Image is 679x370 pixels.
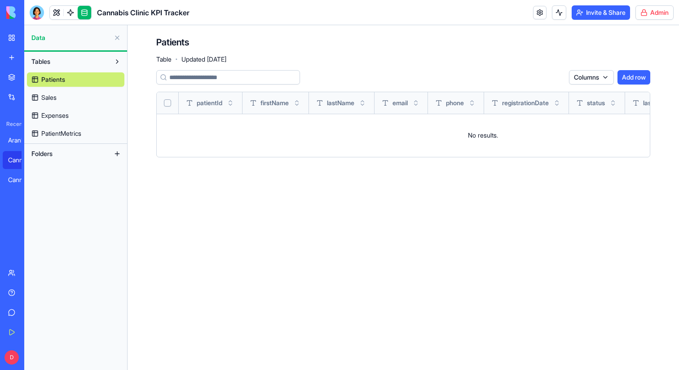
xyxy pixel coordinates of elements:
[31,33,110,42] span: Data
[181,55,226,64] span: Updated [DATE]
[27,54,110,69] button: Tables
[97,7,190,18] span: Cannabis Clinic KPI Tracker
[27,90,124,105] a: Sales
[27,72,124,87] a: Patients
[572,5,630,20] button: Invite & Share
[41,129,81,138] span: PatientMetrics
[392,98,408,107] span: email
[3,151,39,169] a: Cannabis Clinic KPI Tracker
[156,36,189,49] h4: Patients
[358,98,367,107] button: Toggle sort
[446,98,464,107] span: phone
[31,57,50,66] span: Tables
[552,98,561,107] button: Toggle sort
[3,120,22,128] span: Recent
[156,55,172,64] span: Table
[292,98,301,107] button: Toggle sort
[617,70,650,85] button: Add row
[569,70,614,85] button: Columns
[41,75,65,84] span: Patients
[3,171,39,189] a: Cannabis Supply KPI Tracker
[635,5,674,20] button: Admin
[164,99,171,107] button: Select all
[643,98,666,107] span: lastVisit
[175,52,178,67] span: ·
[587,98,605,107] span: status
[8,136,33,145] div: Arankan Production Tracker
[327,98,354,107] span: lastName
[8,175,33,184] div: Cannabis Supply KPI Tracker
[467,98,476,107] button: Toggle sort
[197,98,222,107] span: patientId
[4,350,19,365] span: D
[27,126,124,141] a: PatientMetrics
[27,108,124,123] a: Expenses
[608,98,617,107] button: Toggle sort
[41,111,69,120] span: Expenses
[6,6,62,19] img: logo
[27,147,110,161] button: Folders
[41,93,57,102] span: Sales
[411,98,420,107] button: Toggle sort
[3,131,39,149] a: Arankan Production Tracker
[260,98,289,107] span: firstName
[8,156,33,165] div: Cannabis Clinic KPI Tracker
[502,98,549,107] span: registrationDate
[226,98,235,107] button: Toggle sort
[31,149,53,158] span: Folders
